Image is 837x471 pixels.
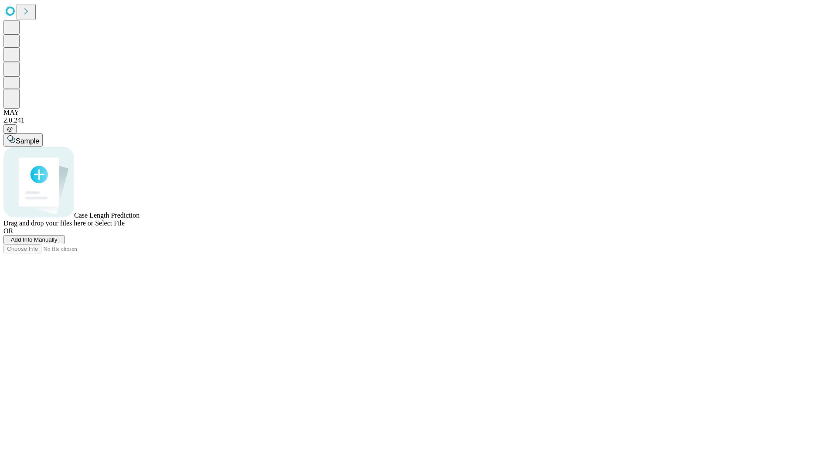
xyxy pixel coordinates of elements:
button: Sample [3,133,43,147]
div: 2.0.241 [3,116,834,124]
span: Drag and drop your files here or [3,219,93,227]
button: @ [3,124,17,133]
div: MAY [3,109,834,116]
span: Select File [95,219,125,227]
span: Add Info Manually [11,236,58,243]
button: Add Info Manually [3,235,65,244]
span: Sample [16,137,39,145]
span: @ [7,126,13,132]
span: OR [3,227,13,235]
span: Case Length Prediction [74,212,139,219]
